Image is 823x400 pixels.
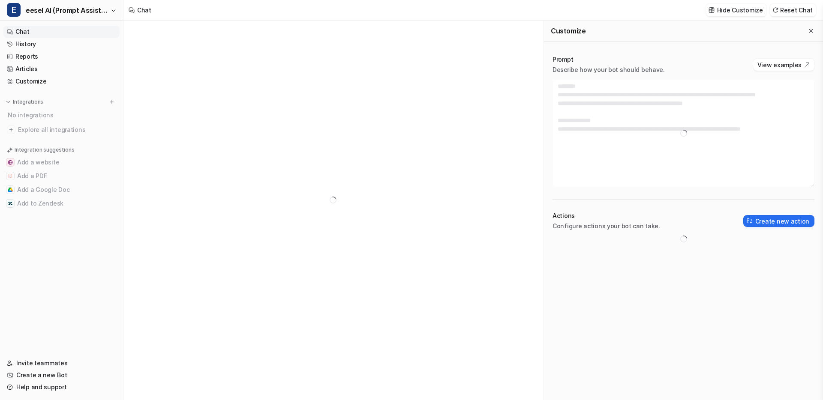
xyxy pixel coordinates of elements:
[5,108,120,122] div: No integrations
[3,357,120,369] a: Invite teammates
[709,7,715,13] img: customize
[553,212,660,220] p: Actions
[772,7,778,13] img: reset
[137,6,151,15] div: Chat
[706,4,766,16] button: Hide Customize
[753,59,814,71] button: View examples
[553,66,665,74] p: Describe how your bot should behave.
[3,63,120,75] a: Articles
[26,4,108,16] span: eesel AI (Prompt Assistant)
[3,183,120,197] button: Add a Google DocAdd a Google Doc
[3,75,120,87] a: Customize
[553,55,665,64] p: Prompt
[770,4,816,16] button: Reset Chat
[8,201,13,206] img: Add to Zendesk
[3,38,120,50] a: History
[747,218,753,224] img: create-action-icon.svg
[8,173,13,179] img: Add a PDF
[8,160,13,165] img: Add a website
[7,3,21,17] span: E
[3,169,120,183] button: Add a PDFAdd a PDF
[7,125,15,134] img: explore all integrations
[806,26,816,36] button: Close flyout
[18,123,116,137] span: Explore all integrations
[553,222,660,230] p: Configure actions your bot can take.
[109,99,115,105] img: menu_add.svg
[3,124,120,136] a: Explore all integrations
[3,381,120,393] a: Help and support
[3,155,120,169] button: Add a websiteAdd a website
[13,99,43,105] p: Integrations
[3,26,120,38] a: Chat
[717,6,763,15] p: Hide Customize
[3,98,46,106] button: Integrations
[3,197,120,210] button: Add to ZendeskAdd to Zendesk
[3,369,120,381] a: Create a new Bot
[3,51,120,63] a: Reports
[8,187,13,192] img: Add a Google Doc
[743,215,814,227] button: Create new action
[5,99,11,105] img: expand menu
[551,27,586,35] h2: Customize
[15,146,74,154] p: Integration suggestions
